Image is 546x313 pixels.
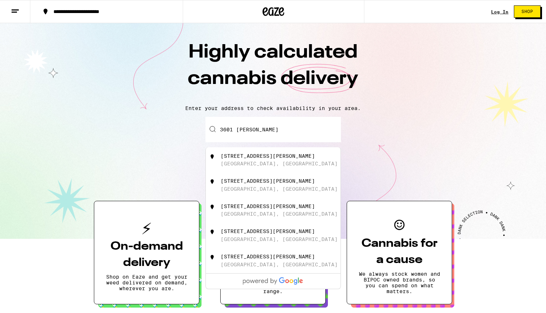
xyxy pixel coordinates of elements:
[94,201,199,304] button: On-demand deliveryShop on Eaze and get your weed delivered on demand, wherever you are.
[221,254,315,259] div: [STREET_ADDRESS][PERSON_NAME]
[209,203,216,211] img: 3601 Arroyo Drive
[221,178,315,184] div: [STREET_ADDRESS][PERSON_NAME]
[221,203,315,209] div: [STREET_ADDRESS][PERSON_NAME]
[7,105,539,111] p: Enter your address to check availability in your area.
[514,5,541,18] button: Shop
[205,117,341,142] input: Enter your delivery address
[347,201,452,304] button: Cannabis for a causeWe always stock women and BIPOC owned brands, so you can spend on what matters.
[221,236,338,242] div: [GEOGRAPHIC_DATA], [GEOGRAPHIC_DATA]
[221,262,338,267] div: [GEOGRAPHIC_DATA], [GEOGRAPHIC_DATA]
[359,271,440,294] p: We always stock women and BIPOC owned brands, so you can spend on what matters.
[491,9,508,14] a: Log In
[147,39,399,100] h1: Highly calculated cannabis delivery
[106,238,187,271] h3: On-demand delivery
[521,9,533,14] span: Shop
[106,274,187,291] p: Shop on Eaze and get your weed delivered on demand, wherever you are.
[209,178,216,185] img: 3601 Arroyo Drive
[209,153,216,160] img: 3601 Arroyo Seco Ave
[359,236,440,268] h3: Cannabis for a cause
[508,5,546,18] a: Shop
[221,211,338,217] div: [GEOGRAPHIC_DATA], [GEOGRAPHIC_DATA]
[221,161,338,166] div: [GEOGRAPHIC_DATA], [GEOGRAPHIC_DATA]
[209,254,216,261] img: 3601 Arroyo Vista Place
[221,186,338,192] div: [GEOGRAPHIC_DATA], [GEOGRAPHIC_DATA]
[209,228,216,236] img: 3601 Arroyo Glen Street
[221,228,315,234] div: [STREET_ADDRESS][PERSON_NAME]
[4,5,52,11] span: Hi. Need any help?
[221,153,315,159] div: [STREET_ADDRESS][PERSON_NAME]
